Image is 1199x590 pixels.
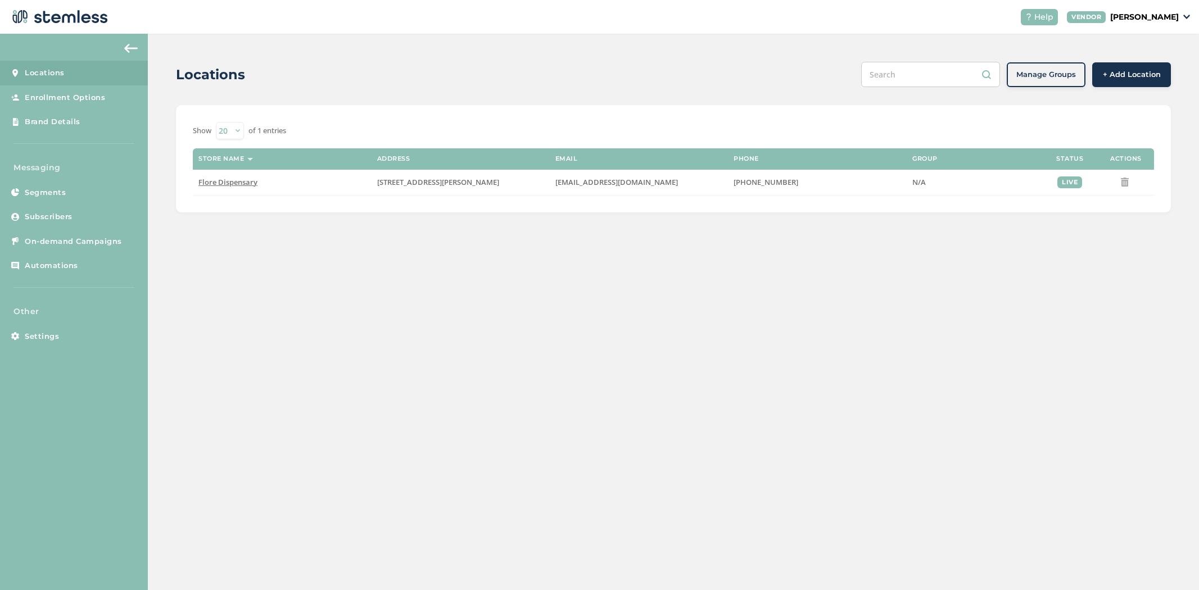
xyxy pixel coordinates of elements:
[193,125,211,137] label: Show
[555,178,722,187] label: assistance@theflorestore.com
[555,177,678,187] span: [EMAIL_ADDRESS][DOMAIN_NAME]
[25,211,73,223] span: Subscribers
[25,236,122,247] span: On-demand Campaigns
[198,155,244,162] label: Store name
[734,178,901,187] label: (501) 444-2804
[377,177,499,187] span: [STREET_ADDRESS][PERSON_NAME]
[247,158,253,161] img: icon-sort-1e1d7615.svg
[1103,69,1161,80] span: + Add Location
[248,125,286,137] label: of 1 entries
[555,155,578,162] label: Email
[1143,536,1199,590] iframe: Chat Widget
[198,177,257,187] span: Flore Dispensary
[912,155,938,162] label: Group
[1067,11,1106,23] div: VENDOR
[1183,15,1190,19] img: icon_down-arrow-small-66adaf34.svg
[734,155,759,162] label: Phone
[377,155,410,162] label: Address
[25,92,105,103] span: Enrollment Options
[1025,13,1032,20] img: icon-help-white-03924b79.svg
[9,6,108,28] img: logo-dark-0685b13c.svg
[25,116,80,128] span: Brand Details
[198,178,365,187] label: Flore Dispensary
[1016,69,1076,80] span: Manage Groups
[1007,62,1085,87] button: Manage Groups
[377,178,544,187] label: 258 Noe Street
[25,187,66,198] span: Segments
[1098,148,1154,170] th: Actions
[176,65,245,85] h2: Locations
[734,177,798,187] span: [PHONE_NUMBER]
[1092,62,1171,87] button: + Add Location
[1056,155,1083,162] label: Status
[1057,176,1082,188] div: live
[912,178,1036,187] label: N/A
[1110,11,1179,23] p: [PERSON_NAME]
[25,260,78,271] span: Automations
[1034,11,1053,23] span: Help
[25,67,65,79] span: Locations
[25,331,59,342] span: Settings
[861,62,1000,87] input: Search
[124,44,138,53] img: icon-arrow-back-accent-c549486e.svg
